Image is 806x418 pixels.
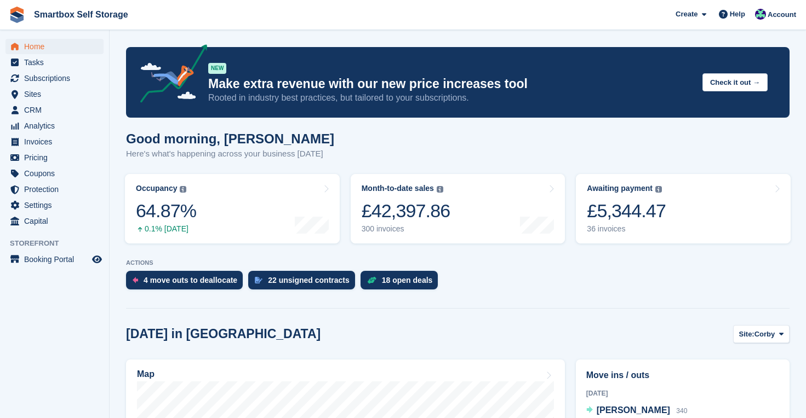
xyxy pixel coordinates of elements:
p: Make extra revenue with our new price increases tool [208,76,694,92]
img: Roger Canham [755,9,766,20]
img: icon-info-grey-7440780725fd019a000dd9b08b2336e03edf1995a4989e88bcd33f0948082b44.svg [437,186,443,193]
a: menu [5,86,104,102]
div: 36 invoices [587,224,666,234]
img: icon-info-grey-7440780725fd019a000dd9b08b2336e03edf1995a4989e88bcd33f0948082b44.svg [180,186,186,193]
a: menu [5,39,104,54]
button: Check it out → [702,73,768,91]
span: Analytics [24,118,90,133]
a: menu [5,134,104,149]
div: 64.87% [136,200,196,222]
a: [PERSON_NAME] 340 [586,404,688,418]
h2: Map [137,369,155,379]
img: icon-info-grey-7440780725fd019a000dd9b08b2336e03edf1995a4989e88bcd33f0948082b44.svg [655,186,662,193]
p: Rooted in industry best practices, but tailored to your subscriptions. [208,92,694,104]
a: menu [5,182,104,197]
span: [PERSON_NAME] [597,405,670,415]
a: menu [5,198,104,213]
a: menu [5,252,104,267]
a: Month-to-date sales £42,397.86 300 invoices [351,174,565,243]
div: Month-to-date sales [362,184,434,193]
span: Invoices [24,134,90,149]
a: Awaiting payment £5,344.47 36 invoices [576,174,791,243]
p: ACTIONS [126,259,790,266]
span: Storefront [10,238,109,249]
div: 300 invoices [362,224,450,234]
a: 22 unsigned contracts [248,271,361,295]
div: 18 open deals [382,276,433,285]
span: Coupons [24,166,90,181]
div: £5,344.47 [587,200,666,222]
a: Smartbox Self Storage [30,5,133,24]
h1: Good morning, [PERSON_NAME] [126,131,334,146]
a: menu [5,166,104,181]
span: Corby [754,329,775,340]
span: Subscriptions [24,71,90,86]
a: 18 open deals [361,271,444,295]
div: 0.1% [DATE] [136,224,196,234]
span: Tasks [24,55,90,70]
a: menu [5,71,104,86]
a: menu [5,150,104,165]
span: Capital [24,213,90,229]
a: Occupancy 64.87% 0.1% [DATE] [125,174,340,243]
img: move_outs_to_deallocate_icon-f764333ba52eb49d3ac5e1228854f67142a1ed5810a6f6cc68b1a99e826820c5.svg [133,277,138,283]
a: Preview store [90,253,104,266]
div: NEW [208,63,226,74]
a: menu [5,118,104,133]
button: Site: Corby [733,325,790,343]
span: 340 [676,407,687,415]
div: Awaiting payment [587,184,653,193]
div: [DATE] [586,388,779,398]
span: Create [676,9,698,20]
div: £42,397.86 [362,200,450,222]
a: menu [5,55,104,70]
div: Occupancy [136,184,177,193]
span: Settings [24,198,90,213]
a: 4 move outs to deallocate [126,271,248,295]
div: 4 move outs to deallocate [144,276,237,285]
img: contract_signature_icon-13c848040528278c33f63329250d36e43548de30e8caae1d1a13099fd9432cc5.svg [255,277,262,283]
span: Help [730,9,745,20]
h2: Move ins / outs [586,369,779,382]
span: Protection [24,182,90,197]
img: stora-icon-8386f47178a22dfd0bd8f6a31ec36ba5ce8667c1dd55bd0f319d3a0aa187defe.svg [9,7,25,23]
p: Here's what's happening across your business [DATE] [126,148,334,160]
span: CRM [24,102,90,118]
img: price-adjustments-announcement-icon-8257ccfd72463d97f412b2fc003d46551f7dbcb40ab6d574587a9cd5c0d94... [131,44,208,107]
a: menu [5,213,104,229]
span: Account [768,9,796,20]
a: menu [5,102,104,118]
img: deal-1b604bf984904fb50ccaf53a9ad4b4a5d6e5aea283cecdc64d6e3604feb123c2.svg [367,276,376,284]
span: Booking Portal [24,252,90,267]
span: Sites [24,86,90,102]
h2: [DATE] in [GEOGRAPHIC_DATA] [126,327,321,341]
span: Home [24,39,90,54]
span: Pricing [24,150,90,165]
span: Site: [739,329,754,340]
div: 22 unsigned contracts [268,276,350,285]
